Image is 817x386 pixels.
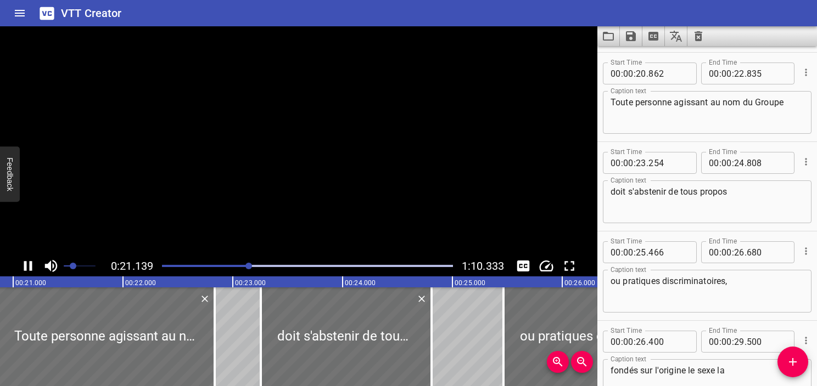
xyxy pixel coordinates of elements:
[621,152,623,174] span: :
[747,152,787,174] input: 808
[564,279,595,287] text: 00:26.000
[648,152,689,174] input: 254
[799,65,813,80] button: Cue Options
[602,30,615,43] svg: Load captions from file
[18,256,38,276] button: Play/Pause
[642,26,665,46] button: Extract captions from video
[747,63,787,84] input: 835
[799,155,813,169] button: Cue Options
[799,326,812,355] div: Cue Options
[799,244,813,258] button: Cue Options
[623,63,634,84] input: 00
[646,152,648,174] span: .
[799,147,812,176] div: Cue Options
[747,331,787,353] input: 500
[646,63,648,84] span: .
[636,241,646,263] input: 25
[623,152,634,174] input: 00
[709,241,719,263] input: 00
[621,63,623,84] span: :
[611,152,621,174] input: 00
[462,259,504,273] span: 1:10.333
[415,292,429,306] button: Delete
[571,351,593,373] button: Zoom Out
[455,279,485,287] text: 00:25.000
[621,241,623,263] span: :
[536,256,557,276] button: Change Playback Speed
[623,331,634,353] input: 00
[621,331,623,353] span: :
[721,152,732,174] input: 00
[162,265,453,267] div: Play progress
[719,63,721,84] span: :
[648,331,689,353] input: 400
[732,152,734,174] span: :
[611,186,804,218] textarea: doit s'abstenir de tous propos
[719,152,721,174] span: :
[732,63,734,84] span: :
[623,241,634,263] input: 00
[611,276,804,307] textarea: ou pratiques discriminatoires,
[620,26,642,46] button: Save captions to file
[734,331,745,353] input: 29
[734,63,745,84] input: 22
[15,279,46,287] text: 00:21.000
[634,152,636,174] span: :
[669,30,682,43] svg: Translate captions
[719,241,721,263] span: :
[636,63,646,84] input: 20
[721,241,732,263] input: 00
[745,152,747,174] span: .
[198,292,210,306] div: Delete Cue
[687,26,709,46] button: Clear captions
[732,331,734,353] span: :
[634,63,636,84] span: :
[611,241,621,263] input: 00
[777,347,808,377] button: Add Cue
[597,26,620,46] button: Load captions from file
[734,152,745,174] input: 24
[235,279,266,287] text: 00:23.000
[646,331,648,353] span: .
[709,331,719,353] input: 00
[721,331,732,353] input: 00
[198,292,212,306] button: Delete
[732,241,734,263] span: :
[634,331,636,353] span: :
[636,152,646,174] input: 23
[61,4,122,22] h6: VTT Creator
[648,241,689,263] input: 466
[636,331,646,353] input: 26
[634,241,636,263] span: :
[747,241,787,263] input: 680
[547,351,569,373] button: Zoom In
[799,333,813,348] button: Cue Options
[111,259,153,273] span: 0:21.139
[745,63,747,84] span: .
[709,152,719,174] input: 00
[611,331,621,353] input: 00
[345,279,376,287] text: 00:24.000
[692,30,705,43] svg: Clear captions
[745,241,747,263] span: .
[745,331,747,353] span: .
[648,63,689,84] input: 862
[611,63,621,84] input: 00
[125,279,156,287] text: 00:22.000
[734,241,745,263] input: 26
[41,256,61,276] button: Toggle mute
[719,331,721,353] span: :
[709,63,719,84] input: 00
[559,256,580,276] button: Toggle fullscreen
[70,263,76,269] span: Set video volume
[646,241,648,263] span: .
[721,63,732,84] input: 00
[611,97,804,128] textarea: Toute personne agissant au nom du Groupe
[513,256,534,276] button: Toggle captions
[665,26,687,46] button: Translate captions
